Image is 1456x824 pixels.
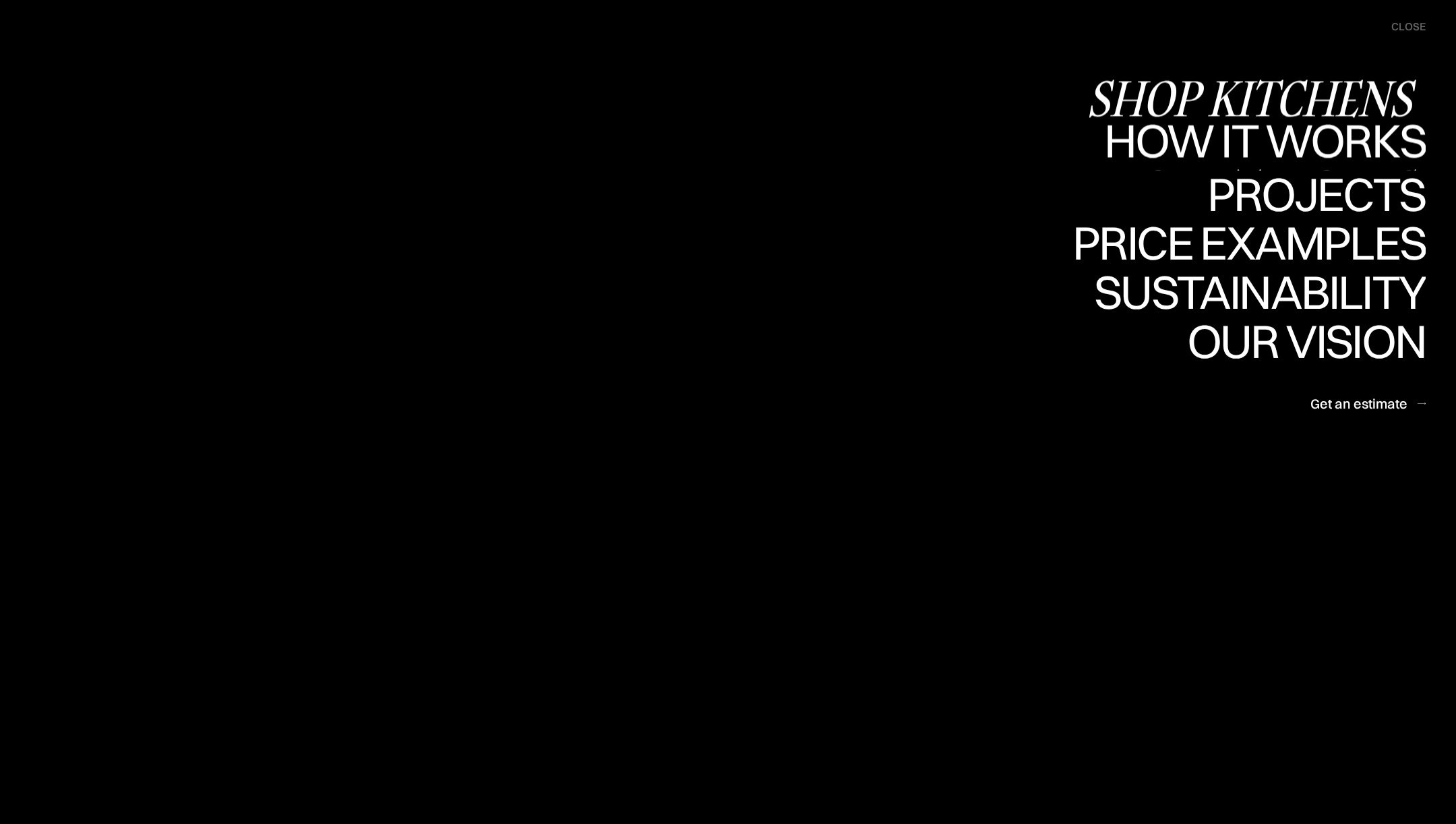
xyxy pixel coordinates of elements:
a: ProjectsProjects [1207,170,1426,219]
a: Shop KitchensShop Kitchens [1087,72,1426,121]
div: Projects [1207,170,1426,217]
div: close [1391,20,1426,34]
div: Sustainability [1083,316,1426,363]
div: Our vision [1176,318,1426,365]
a: Our visionOur vision [1176,318,1426,367]
div: How it works [1101,117,1426,164]
div: Projects [1207,217,1426,264]
a: How it worksHow it works [1101,121,1426,171]
div: Price examples [1072,266,1426,314]
div: Get an estimate [1310,394,1407,413]
a: Get an estimate [1310,387,1426,420]
a: SustainabilitySustainability [1083,268,1426,318]
div: Sustainability [1083,268,1426,316]
div: menu [1378,13,1426,40]
div: Our vision [1176,365,1426,412]
div: How it works [1101,164,1426,211]
div: Price examples [1072,219,1426,266]
a: Price examplesPrice examples [1072,219,1426,268]
div: Shop Kitchens [1087,74,1426,121]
